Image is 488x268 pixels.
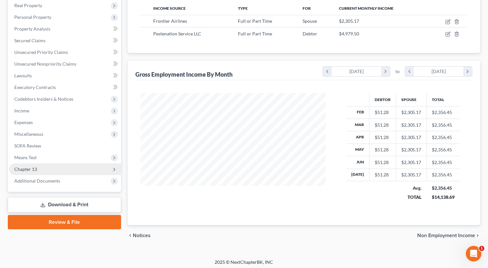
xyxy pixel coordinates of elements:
div: [DATE] [332,67,382,76]
i: chevron_right [463,67,472,76]
td: $2,356.45 [427,106,460,119]
div: $2,305.17 [401,134,421,141]
span: Full or Part Time [238,31,272,36]
span: $4,979.50 [339,31,359,36]
div: $2,356.45 [432,185,455,191]
span: Miscellaneous [14,131,43,137]
span: Expenses [14,120,33,125]
div: $2,305.17 [401,147,421,153]
div: Gross Employment Income By Month [135,70,232,78]
i: chevron_right [381,67,390,76]
a: Executory Contracts [9,82,121,93]
span: Income [14,108,29,113]
span: Personal Property [14,14,51,20]
div: $51.28 [375,122,391,128]
th: Spouse [396,93,427,106]
a: Property Analysis [9,23,121,35]
span: Codebtors Insiders & Notices [14,96,73,102]
th: Debtor [369,93,396,106]
td: $2,356.45 [427,169,460,181]
span: Frontier Airlines [153,18,187,24]
span: Full or Part Time [238,18,272,24]
i: chevron_right [475,233,480,238]
div: $51.28 [375,159,391,166]
th: Total [427,93,460,106]
div: $14,138.69 [432,194,455,200]
th: Feb [346,106,369,119]
button: chevron_left Notices [128,233,151,238]
div: $2,305.17 [401,172,421,178]
span: Unsecured Priority Claims [14,49,68,55]
th: [DATE] [346,169,369,181]
span: to [395,68,400,75]
div: [DATE] [414,67,464,76]
span: 1 [479,246,484,251]
th: Jun [346,156,369,169]
a: Lawsuits [9,70,121,82]
div: $51.28 [375,172,391,178]
span: Real Property [14,3,42,8]
span: $2,305.17 [339,18,359,24]
span: Notices [133,233,151,238]
th: Mar [346,119,369,131]
span: Pestenation Service LLC [153,31,201,36]
a: Download & Print [8,197,121,212]
span: Type [238,6,248,11]
span: Income Source [153,6,186,11]
div: $51.28 [375,109,391,116]
span: Lawsuits [14,73,32,78]
i: chevron_left [323,67,332,76]
span: Non Employment Income [417,233,475,238]
span: Property Analysis [14,26,50,32]
i: chevron_left [128,233,133,238]
span: Unsecured Nonpriority Claims [14,61,76,67]
span: Means Test [14,155,37,160]
td: $2,356.45 [427,131,460,144]
a: Unsecured Nonpriority Claims [9,58,121,70]
div: $2,305.17 [401,159,421,166]
th: Apr [346,131,369,144]
a: SOFA Review [9,140,121,152]
td: $2,356.45 [427,119,460,131]
td: $2,356.45 [427,144,460,156]
span: Executory Contracts [14,84,56,90]
td: $2,356.45 [427,156,460,169]
span: Debtor [303,31,317,36]
i: chevron_left [405,67,414,76]
div: $51.28 [375,134,391,141]
a: Unsecured Priority Claims [9,46,121,58]
span: Secured Claims [14,38,45,43]
a: Review & File [8,215,121,229]
th: May [346,144,369,156]
span: Chapter 13 [14,166,37,172]
span: For [303,6,311,11]
div: TOTAL [401,194,421,200]
span: Spouse [303,18,317,24]
span: SOFA Review [14,143,41,148]
a: Secured Claims [9,35,121,46]
div: $51.28 [375,147,391,153]
span: Additional Documents [14,178,60,184]
div: $2,305.17 [401,122,421,128]
div: Avg. [401,185,421,191]
button: Non Employment Income chevron_right [417,233,480,238]
iframe: Intercom live chat [466,246,482,262]
div: $2,305.17 [401,109,421,116]
span: Current Monthly Income [339,6,394,11]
